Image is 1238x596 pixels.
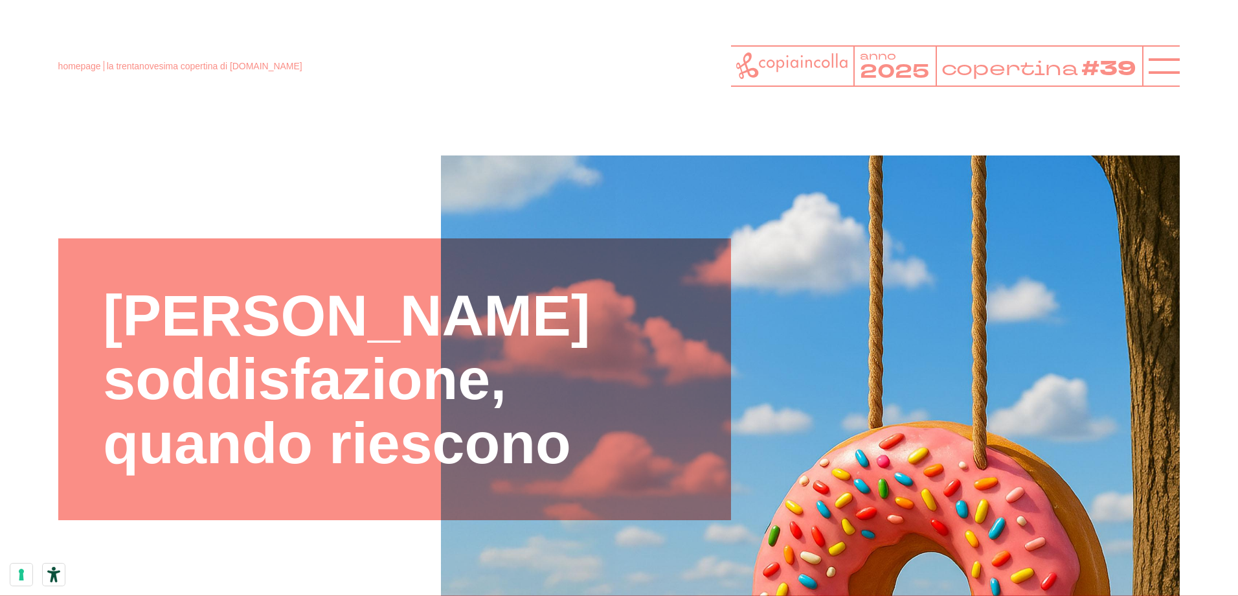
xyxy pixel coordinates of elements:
[103,284,686,476] h1: [PERSON_NAME] soddisfazione, quando riescono
[941,54,1078,82] tspan: copertina
[107,61,302,71] span: la trentanovesima copertina di [DOMAIN_NAME]
[860,58,929,85] tspan: 2025
[58,61,101,71] a: homepage
[1081,54,1136,84] tspan: #39
[10,564,32,586] button: Le tue preferenze relative al consenso per le tecnologie di tracciamento
[43,564,65,586] button: Strumenti di accessibilità
[860,48,896,63] tspan: anno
